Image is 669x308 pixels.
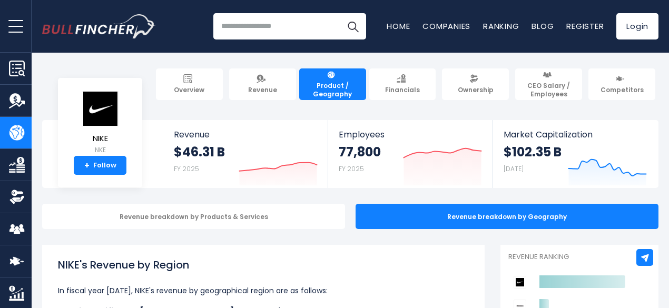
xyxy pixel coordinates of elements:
a: Login [616,13,658,39]
a: Blog [532,21,554,32]
span: Revenue [248,86,277,94]
a: +Follow [74,156,126,175]
strong: + [84,161,90,171]
span: Financials [385,86,420,94]
p: In fiscal year [DATE], NIKE's revenue by geographical region are as follows: [58,284,469,297]
a: Companies [422,21,470,32]
a: Financials [369,68,436,100]
a: Ranking [483,21,519,32]
a: Register [566,21,604,32]
span: Employees [339,130,481,140]
a: Revenue $46.31 B FY 2025 [163,120,328,188]
h1: NIKE's Revenue by Region [58,257,469,273]
a: Product / Geography [299,68,366,100]
a: Overview [156,68,223,100]
img: Bullfincher logo [42,14,156,38]
span: Revenue [174,130,318,140]
span: Product / Geography [304,82,361,98]
a: Revenue [229,68,296,100]
div: Revenue breakdown by Geography [356,204,658,229]
small: NKE [82,145,119,155]
small: FY 2025 [174,164,199,173]
strong: 77,800 [339,144,381,160]
img: NIKE competitors logo [514,276,526,289]
small: [DATE] [504,164,524,173]
img: Ownership [9,189,25,205]
a: Ownership [442,68,509,100]
strong: $102.35 B [504,144,562,160]
a: Market Capitalization $102.35 B [DATE] [493,120,657,188]
span: Competitors [601,86,644,94]
span: NIKE [82,134,119,143]
span: Market Capitalization [504,130,647,140]
a: Home [387,21,410,32]
span: Overview [174,86,204,94]
small: FY 2025 [339,164,364,173]
p: Revenue Ranking [508,253,651,262]
a: NIKE NKE [81,91,119,156]
a: Employees 77,800 FY 2025 [328,120,492,188]
div: Revenue breakdown by Products & Services [42,204,345,229]
button: Search [340,13,366,39]
a: Go to homepage [42,14,155,38]
a: CEO Salary / Employees [515,68,582,100]
a: Competitors [588,68,655,100]
span: Ownership [458,86,494,94]
strong: $46.31 B [174,144,225,160]
img: NKE logo [82,91,119,126]
span: CEO Salary / Employees [520,82,577,98]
